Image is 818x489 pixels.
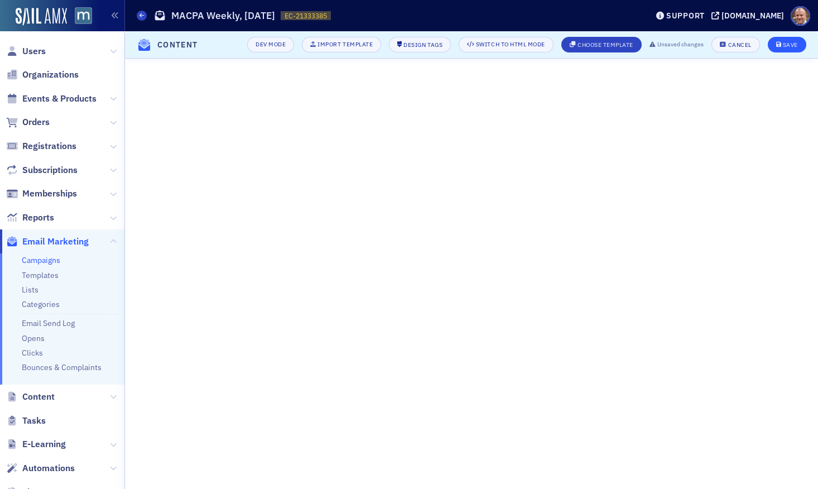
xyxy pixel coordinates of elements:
[768,37,806,52] button: Save
[578,42,633,48] div: Choose Template
[22,164,78,176] span: Subscriptions
[16,8,67,26] img: SailAMX
[6,462,75,474] a: Automations
[22,93,97,105] span: Events & Products
[22,391,55,403] span: Content
[302,37,381,52] button: Import Template
[6,438,66,450] a: E-Learning
[317,41,373,47] div: Import Template
[285,11,327,21] span: EC-21333385
[22,348,43,358] a: Clicks
[75,7,92,25] img: SailAMX
[22,299,60,309] a: Categories
[6,391,55,403] a: Content
[22,116,50,128] span: Orders
[6,212,54,224] a: Reports
[6,93,97,105] a: Events & Products
[22,438,66,450] span: E-Learning
[157,39,198,51] h4: Content
[389,37,451,52] button: Design Tags
[171,9,275,22] h1: MACPA Weekly, [DATE]
[22,285,39,295] a: Lists
[666,11,705,21] div: Support
[711,12,788,20] button: [DOMAIN_NAME]
[403,42,442,48] div: Design Tags
[6,140,76,152] a: Registrations
[721,11,784,21] div: [DOMAIN_NAME]
[711,37,759,52] button: Cancel
[6,69,79,81] a: Organizations
[22,333,45,343] a: Opens
[6,236,89,248] a: Email Marketing
[476,41,545,47] div: Switch to HTML Mode
[22,362,102,372] a: Bounces & Complaints
[22,69,79,81] span: Organizations
[22,415,46,427] span: Tasks
[22,255,60,265] a: Campaigns
[22,188,77,200] span: Memberships
[67,7,92,26] a: View Homepage
[791,6,810,26] span: Profile
[22,45,46,57] span: Users
[22,212,54,224] span: Reports
[728,42,752,48] div: Cancel
[6,188,77,200] a: Memberships
[6,116,50,128] a: Orders
[22,140,76,152] span: Registrations
[22,462,75,474] span: Automations
[783,42,798,48] div: Save
[247,37,294,52] button: Dev Mode
[459,37,554,52] button: Switch to HTML Mode
[561,37,642,52] button: Choose Template
[22,270,59,280] a: Templates
[6,45,46,57] a: Users
[6,164,78,176] a: Subscriptions
[6,415,46,427] a: Tasks
[22,318,75,328] a: Email Send Log
[22,236,89,248] span: Email Marketing
[657,40,704,49] span: Unsaved changes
